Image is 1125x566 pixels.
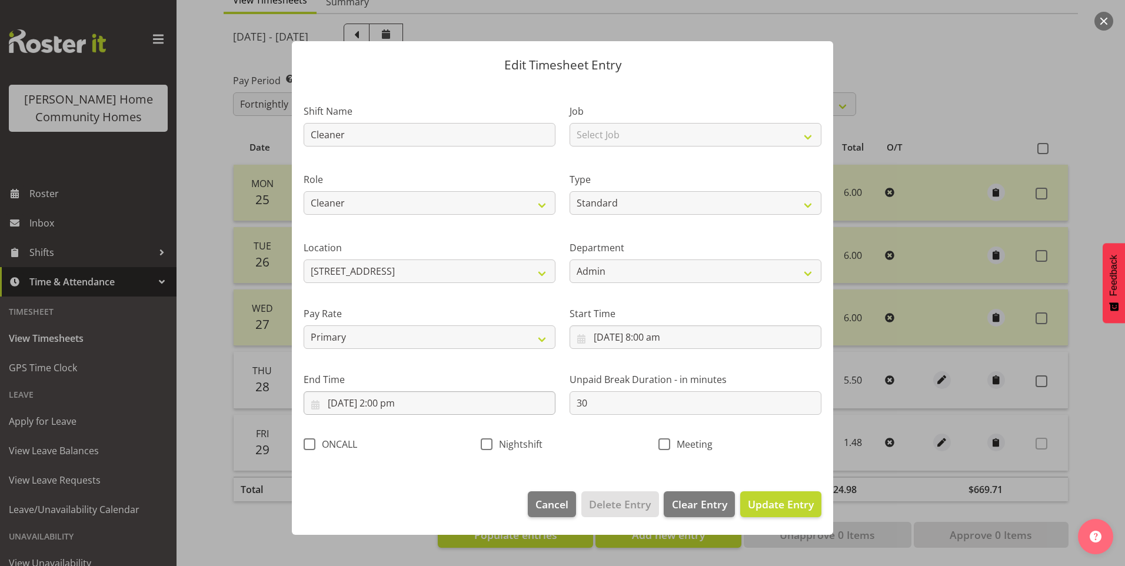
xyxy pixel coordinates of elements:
button: Delete Entry [581,491,658,517]
input: Click to select... [570,325,821,349]
span: Nightshift [492,438,542,450]
span: Meeting [670,438,713,450]
span: Feedback [1109,255,1119,296]
img: help-xxl-2.png [1090,531,1101,542]
span: Update Entry [748,497,814,511]
label: Shift Name [304,104,555,118]
label: Unpaid Break Duration - in minutes [570,372,821,387]
p: Edit Timesheet Entry [304,59,821,71]
label: Location [304,241,555,255]
label: Role [304,172,555,187]
input: Shift Name [304,123,555,147]
span: Delete Entry [589,497,651,512]
input: Unpaid Break Duration [570,391,821,415]
button: Update Entry [740,491,821,517]
label: End Time [304,372,555,387]
label: Start Time [570,307,821,321]
button: Cancel [528,491,576,517]
input: Click to select... [304,391,555,415]
button: Feedback - Show survey [1103,243,1125,323]
label: Pay Rate [304,307,555,321]
label: Type [570,172,821,187]
span: Clear Entry [672,497,727,512]
label: Department [570,241,821,255]
span: ONCALL [315,438,357,450]
span: Cancel [535,497,568,512]
label: Job [570,104,821,118]
button: Clear Entry [664,491,734,517]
